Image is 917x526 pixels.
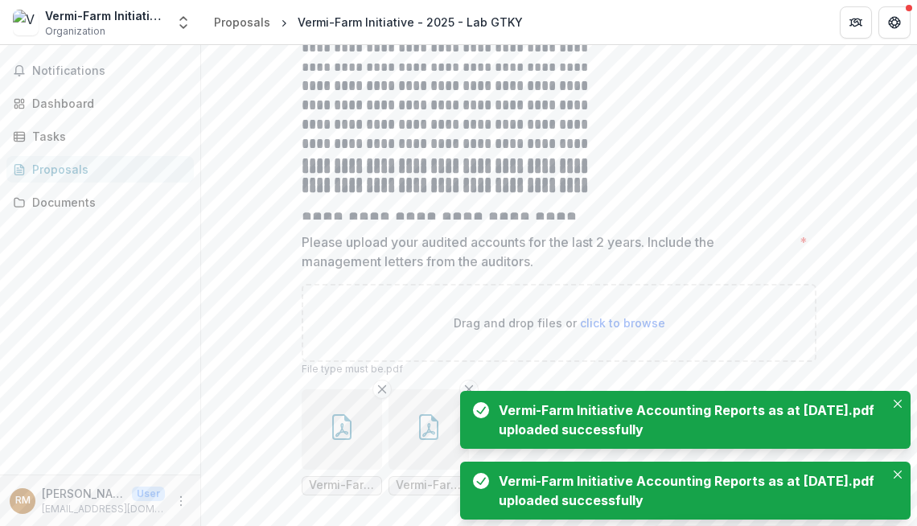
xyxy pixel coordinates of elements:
p: [EMAIL_ADDRESS][DOMAIN_NAME] [42,502,165,516]
button: Close [888,394,907,413]
p: Drag and drop files or [454,314,665,331]
div: Vermi-Farm Initiative LTD [45,7,166,24]
div: Vermi-Farm Initiative Accounting Reports as at [DATE].pdf uploaded successfully [499,471,878,510]
button: Notifications [6,58,194,84]
a: Proposals [6,156,194,183]
span: Vermi-Farm Initiative Accounting Reports as at [DATE].pdf [396,479,462,492]
div: Dashboard [32,95,181,112]
div: Royford Mutegi [15,495,31,506]
div: Proposals [32,161,181,178]
button: Remove File [372,380,392,399]
a: Dashboard [6,90,194,117]
a: Proposals [208,10,277,34]
p: Please upload your audited accounts for the last 2 years. Include the management letters from the... [302,232,793,271]
div: Tasks [32,128,181,145]
img: Vermi-Farm Initiative LTD [13,10,39,35]
div: Remove FileVermi-Farm Initiative Accounting Reports as at [DATE].pdf [389,389,469,495]
div: Vermi-Farm Initiative Accounting Reports as at [DATE].pdf uploaded successfully [499,401,878,439]
div: Proposals [214,14,270,31]
span: Organization [45,24,105,39]
button: Get Help [878,6,911,39]
button: Open entity switcher [172,6,195,39]
button: Partners [840,6,872,39]
p: User [132,487,165,501]
div: Vermi-Farm Initiative - 2025 - Lab GTKY [298,14,523,31]
a: Tasks [6,123,194,150]
button: Close [888,465,907,484]
nav: breadcrumb [208,10,529,34]
div: Remove FileVermi-Farm Initiative Accounting Reports as at [DATE].pdf [302,389,382,495]
span: Vermi-Farm Initiative Accounting Reports as at [DATE].pdf [309,479,375,492]
span: Notifications [32,64,187,78]
p: [PERSON_NAME] [42,485,125,502]
div: Documents [32,194,181,211]
a: Documents [6,189,194,216]
button: Remove File [459,380,479,399]
button: More [171,491,191,511]
p: File type must be .pdf [302,362,816,376]
span: click to browse [580,316,665,330]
